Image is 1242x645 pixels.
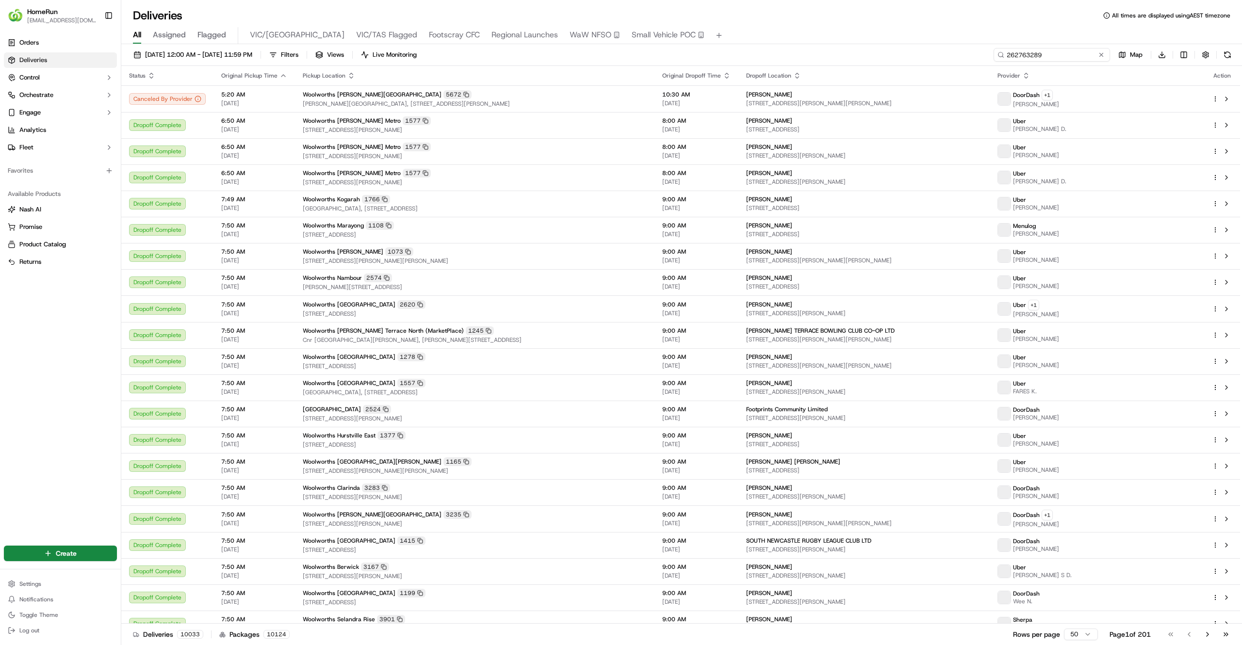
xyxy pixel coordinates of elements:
[221,222,287,229] span: 7:50 AM
[221,414,287,422] span: [DATE]
[303,283,647,291] span: [PERSON_NAME][STREET_ADDRESS]
[221,72,278,80] span: Original Pickup Time
[303,432,376,439] span: Woolworths Hurstville East
[1013,597,1040,605] span: Wee N.
[221,327,287,335] span: 7:50 AM
[19,56,47,64] span: Deliveries
[662,484,731,492] span: 9:00 AM
[1013,310,1059,318] span: [PERSON_NAME]
[4,577,117,591] button: Settings
[746,336,982,343] span: [STREET_ADDRESS][PERSON_NAME][PERSON_NAME]
[303,405,361,413] span: [GEOGRAPHIC_DATA]
[221,204,287,212] span: [DATE]
[662,336,731,343] span: [DATE]
[363,405,391,414] div: 2524
[4,105,117,120] button: Engage
[1013,151,1059,159] span: [PERSON_NAME]
[27,16,97,24] button: [EMAIL_ADDRESS][DOMAIN_NAME]
[4,70,117,85] button: Control
[303,169,401,177] span: Woolworths [PERSON_NAME] Metro
[145,50,252,59] span: [DATE] 12:00 AM - [DATE] 11:59 PM
[4,87,117,103] button: Orchestrate
[19,611,58,619] span: Toggle Theme
[221,274,287,282] span: 7:50 AM
[746,432,792,439] span: [PERSON_NAME]
[662,178,731,186] span: [DATE]
[250,29,344,41] span: VIC/[GEOGRAPHIC_DATA]
[129,48,257,62] button: [DATE] 12:00 AM - [DATE] 11:59 PM
[397,300,425,309] div: 2620
[662,537,731,545] span: 9:00 AM
[1013,520,1059,528] span: [PERSON_NAME]
[4,140,117,155] button: Fleet
[662,283,731,290] span: [DATE]
[366,221,394,230] div: 1108
[1013,406,1040,414] span: DoorDash
[662,467,731,474] span: [DATE]
[1013,414,1059,421] span: [PERSON_NAME]
[221,309,287,317] span: [DATE]
[746,414,982,422] span: [STREET_ADDRESS][PERSON_NAME]
[570,29,611,41] span: WaW NFSO
[662,309,731,317] span: [DATE]
[746,467,982,474] span: [STREET_ADDRESS]
[377,431,406,440] div: 1377
[4,219,117,235] button: Promise
[377,615,405,624] div: 3901
[662,169,731,177] span: 8:00 AM
[662,353,731,361] span: 9:00 AM
[221,572,287,580] span: [DATE]
[303,301,395,308] span: Woolworths [GEOGRAPHIC_DATA]
[303,222,364,229] span: Woolworths Marayong
[19,627,39,634] span: Log out
[303,248,383,256] span: Woolworths [PERSON_NAME]
[129,72,146,80] span: Status
[303,126,647,134] span: [STREET_ADDRESS][PERSON_NAME]
[397,589,425,597] div: 1199
[221,99,287,107] span: [DATE]
[632,29,696,41] span: Small Vehicle POC
[746,152,982,160] span: [STREET_ADDRESS][PERSON_NAME]
[1013,204,1059,211] span: [PERSON_NAME]
[1013,144,1026,151] span: Uber
[221,91,287,98] span: 5:20 AM
[1013,222,1036,230] span: Menulog
[303,572,647,580] span: [STREET_ADDRESS][PERSON_NAME]
[662,301,731,308] span: 9:00 AM
[19,91,53,99] span: Orchestrate
[8,8,23,23] img: HomeRun
[662,257,731,264] span: [DATE]
[1221,48,1234,62] button: Refresh
[56,548,77,558] span: Create
[1013,440,1059,448] span: [PERSON_NAME]
[221,178,287,186] span: [DATE]
[4,546,117,561] button: Create
[133,8,182,23] h1: Deliveries
[746,169,792,177] span: [PERSON_NAME]
[443,457,472,466] div: 1165
[303,72,345,80] span: Pickup Location
[133,29,141,41] span: All
[1130,50,1143,59] span: Map
[4,608,117,622] button: Toggle Theme
[361,563,389,571] div: 3167
[443,510,472,519] div: 3235
[491,29,558,41] span: Regional Launches
[1013,432,1026,440] span: Uber
[662,511,731,518] span: 9:00 AM
[746,230,982,238] span: [STREET_ADDRESS]
[662,230,731,238] span: [DATE]
[746,274,792,282] span: [PERSON_NAME]
[129,93,206,105] div: Canceled By Provider
[746,362,982,370] span: [STREET_ADDRESS][PERSON_NAME][PERSON_NAME]
[303,91,441,98] span: Woolworths [PERSON_NAME][GEOGRAPHIC_DATA]
[662,546,731,553] span: [DATE]
[221,248,287,256] span: 7:50 AM
[303,537,395,545] span: Woolworths [GEOGRAPHIC_DATA]
[746,248,792,256] span: [PERSON_NAME]
[1013,282,1059,290] span: [PERSON_NAME]
[662,117,731,125] span: 8:00 AM
[746,353,792,361] span: [PERSON_NAME]
[746,572,982,580] span: [STREET_ADDRESS][PERSON_NAME]
[662,195,731,203] span: 9:00 AM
